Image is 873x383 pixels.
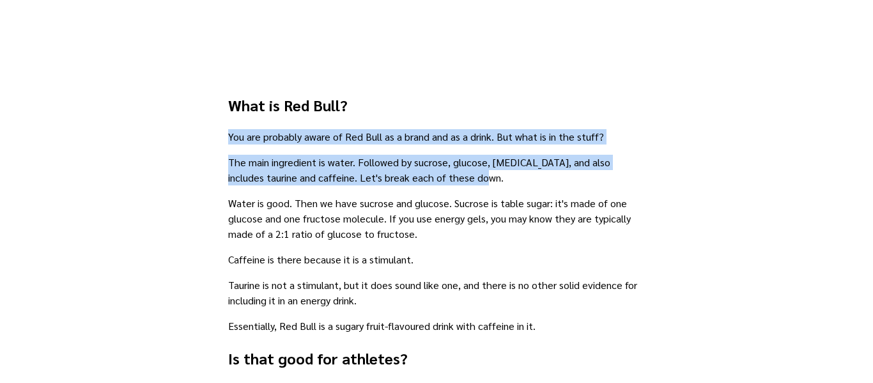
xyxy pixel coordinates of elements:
[228,347,645,370] h2: Is that good for athletes?
[228,155,645,185] p: The main ingredient is water. Followed by sucrose, glucose, [MEDICAL_DATA], and also includes tau...
[228,318,645,334] p: Essentially, Red Bull is a sugary fruit-flavoured drink with caffeine in it.
[228,196,645,242] p: Water is good. Then we have sucrose and glucose. Sucrose is table sugar: it's made of one glucose...
[228,129,645,145] p: You are probably aware of Red Bull as a brand and as a drink. But what is in the stuff?
[228,277,645,308] p: Taurine is not a stimulant, but it does sound like one, and there is no other solid evidence for ...
[228,252,645,267] p: Caffeine is there because it is a stimulant.
[228,93,645,116] h2: What is Red Bull?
